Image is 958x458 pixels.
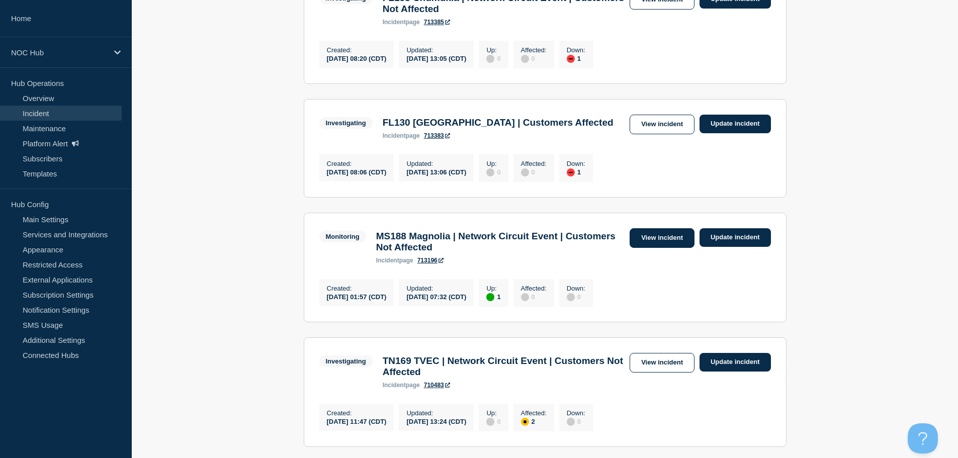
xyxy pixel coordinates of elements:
div: 0 [567,417,585,426]
p: Affected : [521,46,547,54]
div: affected [521,418,529,426]
a: 710483 [424,382,450,389]
p: Down : [567,285,585,292]
div: [DATE] 07:32 (CDT) [406,292,466,301]
div: [DATE] 01:57 (CDT) [327,292,387,301]
p: Up : [486,160,500,167]
div: 1 [567,54,585,63]
div: disabled [486,168,494,176]
div: disabled [521,293,529,301]
div: 0 [521,292,547,301]
div: [DATE] 11:47 (CDT) [327,417,387,425]
a: View incident [630,353,694,373]
p: Down : [567,160,585,167]
p: Up : [486,46,500,54]
p: page [376,257,413,264]
p: Created : [327,409,387,417]
p: Affected : [521,409,547,417]
p: Created : [327,160,387,167]
h3: FL130 [GEOGRAPHIC_DATA] | Customers Affected [383,117,614,128]
a: Update incident [700,115,771,133]
a: 713383 [424,132,450,139]
p: NOC Hub [11,48,108,57]
p: Affected : [521,285,547,292]
a: Update incident [700,228,771,247]
p: page [383,382,420,389]
span: incident [383,132,406,139]
p: Updated : [406,285,466,292]
a: View incident [630,228,694,248]
div: [DATE] 08:06 (CDT) [327,167,387,176]
div: disabled [521,55,529,63]
p: page [383,132,420,139]
p: Updated : [406,46,466,54]
a: 713196 [417,257,444,264]
p: Created : [327,285,387,292]
p: Down : [567,409,585,417]
span: incident [383,382,406,389]
div: disabled [486,418,494,426]
div: 2 [521,417,547,426]
div: [DATE] 08:20 (CDT) [327,54,387,62]
a: View incident [630,115,694,134]
div: 0 [521,54,547,63]
div: down [567,168,575,176]
span: Investigating [319,117,373,129]
span: Investigating [319,355,373,367]
p: Affected : [521,160,547,167]
p: Updated : [406,160,466,167]
div: 0 [486,54,500,63]
div: 1 [567,167,585,176]
div: disabled [567,418,575,426]
p: Down : [567,46,585,54]
div: 0 [567,292,585,301]
span: Monitoring [319,231,366,242]
div: up [486,293,494,301]
div: [DATE] 13:06 (CDT) [406,167,466,176]
a: Update incident [700,353,771,372]
span: incident [376,257,399,264]
div: disabled [486,55,494,63]
div: [DATE] 13:24 (CDT) [406,417,466,425]
div: 1 [486,292,500,301]
div: down [567,55,575,63]
iframe: Help Scout Beacon - Open [908,423,938,453]
p: Created : [327,46,387,54]
h3: MS188 Magnolia | Network Circuit Event | Customers Not Affected [376,231,625,253]
p: Up : [486,409,500,417]
h3: TN169 TVEC | Network Circuit Event | Customers Not Affected [383,355,625,378]
div: disabled [567,293,575,301]
span: incident [383,19,406,26]
div: 0 [486,417,500,426]
p: Up : [486,285,500,292]
a: 713385 [424,19,450,26]
div: 0 [486,167,500,176]
div: [DATE] 13:05 (CDT) [406,54,466,62]
p: page [383,19,420,26]
div: 0 [521,167,547,176]
div: disabled [521,168,529,176]
p: Updated : [406,409,466,417]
